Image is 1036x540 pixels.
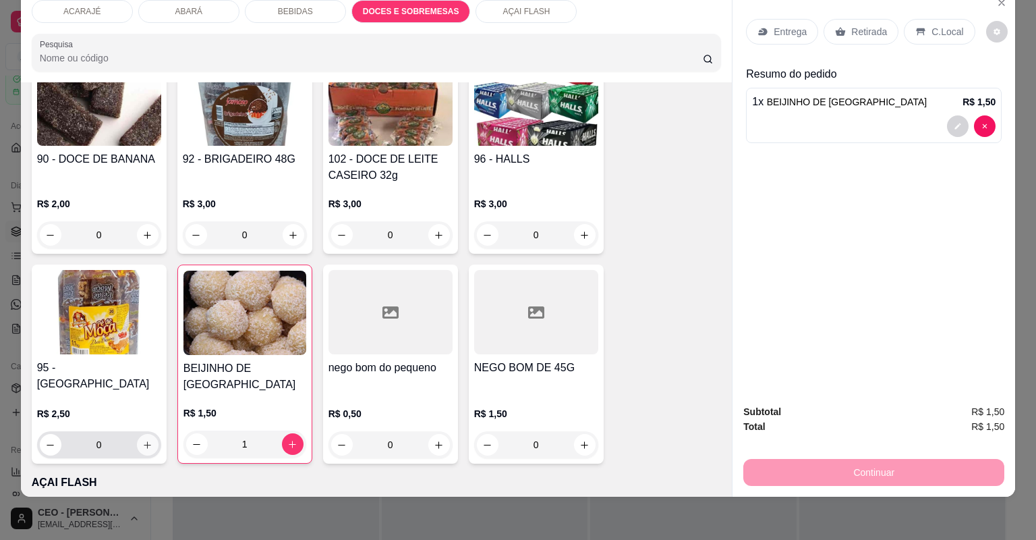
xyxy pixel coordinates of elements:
button: increase-product-quantity [282,433,304,455]
img: product-image [328,61,453,146]
button: decrease-product-quantity [477,434,498,456]
input: Pesquisa [40,51,703,65]
h4: 92 - BRIGADEIRO 48G [183,151,307,167]
p: R$ 3,00 [183,197,307,211]
img: product-image [183,61,307,146]
p: R$ 0,50 [328,407,453,421]
p: Resumo do pedido [746,66,1002,82]
span: BEIJINHO DE [GEOGRAPHIC_DATA] [767,97,927,107]
strong: Total [743,421,765,432]
button: decrease-product-quantity [974,115,996,137]
h4: BEIJINHO DE [GEOGRAPHIC_DATA] [183,360,306,393]
span: R$ 1,50 [971,419,1004,434]
button: decrease-product-quantity [185,224,207,246]
button: decrease-product-quantity [331,434,353,456]
h4: nego bom do pequeno [328,360,453,376]
p: R$ 1,50 [474,407,598,421]
button: increase-product-quantity [428,224,450,246]
p: AÇAI FLASH [502,6,550,17]
button: decrease-product-quantity [477,224,498,246]
img: product-image [474,61,598,146]
p: BEBIDAS [278,6,313,17]
button: increase-product-quantity [574,224,596,246]
img: product-image [183,271,306,355]
p: 1 x [752,94,927,110]
img: product-image [37,270,161,354]
p: R$ 1,50 [183,406,306,420]
p: DOCES E SOBREMESAS [363,6,459,17]
button: decrease-product-quantity [186,433,208,455]
button: decrease-product-quantity [40,434,61,456]
p: R$ 2,50 [37,407,161,421]
p: R$ 3,00 [474,197,598,211]
button: decrease-product-quantity [331,224,353,246]
p: Retirada [851,25,887,38]
button: decrease-product-quantity [40,224,61,246]
p: C.Local [931,25,963,38]
strong: Subtotal [743,406,781,417]
h4: NEGO BOM DE 45G [474,360,598,376]
h4: 90 - DOCE DE BANANA [37,151,161,167]
img: product-image [37,61,161,146]
p: R$ 2,00 [37,197,161,211]
p: R$ 3,00 [328,197,453,211]
p: ACARAJÉ [63,6,100,17]
button: increase-product-quantity [137,224,159,246]
label: Pesquisa [40,38,78,50]
button: increase-product-quantity [428,434,450,456]
p: Entrega [774,25,807,38]
h4: 95 - [GEOGRAPHIC_DATA] [37,360,161,392]
p: AÇAI FLASH [32,475,722,491]
span: R$ 1,50 [971,404,1004,419]
button: increase-product-quantity [137,434,159,456]
button: decrease-product-quantity [947,115,969,137]
h4: 96 - HALLS [474,151,598,167]
button: increase-product-quantity [574,434,596,456]
button: increase-product-quantity [283,224,304,246]
button: decrease-product-quantity [986,21,1008,43]
p: R$ 1,50 [962,95,996,109]
p: ABARÁ [175,6,202,17]
h4: 102 - DOCE DE LEITE CASEIRO 32g [328,151,453,184]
